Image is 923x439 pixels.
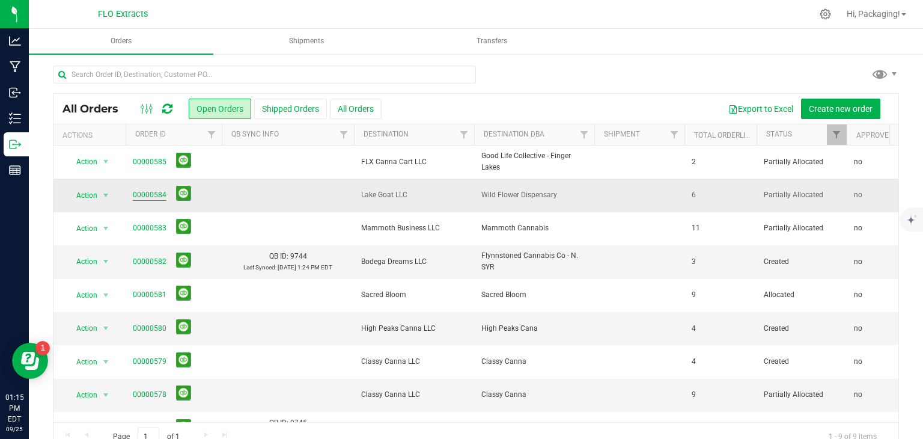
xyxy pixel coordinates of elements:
[764,189,839,201] span: Partially Allocated
[400,29,584,54] a: Transfers
[278,264,332,271] span: [DATE] 1:24 PM EDT
[854,223,862,234] span: no
[12,343,48,379] iframe: Resource center
[692,289,696,301] span: 9
[254,99,327,119] button: Shipped Orders
[847,9,900,19] span: Hi, Packaging!
[133,289,166,301] a: 00000581
[764,289,839,301] span: Allocated
[481,150,587,173] span: Good Life Collective - Finger Lakes
[361,389,467,401] span: Classy Canna LLC
[290,252,307,260] span: 9744
[99,287,114,304] span: select
[481,323,587,334] span: High Peaks Cana
[99,387,114,404] span: select
[273,36,340,46] span: Shipments
[764,323,839,334] span: Created
[481,189,587,201] span: Wild Flower Dispensary
[764,389,839,401] span: Partially Allocated
[65,387,98,404] span: Action
[290,419,307,427] span: 9745
[361,323,467,334] span: High Peaks Canna LLC
[99,420,114,437] span: select
[133,189,166,201] a: 00000584
[692,389,696,401] span: 9
[854,289,862,301] span: no
[694,131,759,140] a: Total Orderlines
[330,99,382,119] button: All Orders
[574,124,594,145] a: Filter
[62,102,130,115] span: All Orders
[9,138,21,150] inline-svg: Outbound
[9,87,21,99] inline-svg: Inbound
[65,320,98,337] span: Action
[98,9,148,19] span: FLO Extracts
[692,223,700,234] span: 11
[135,130,166,138] a: Order ID
[269,252,288,260] span: QB ID:
[481,223,587,234] span: Mammoth Cannabis
[481,289,587,301] span: Sacred Bloom
[94,36,148,46] span: Orders
[215,29,399,54] a: Shipments
[361,356,467,367] span: Classy Canna LLC
[5,392,23,425] p: 01:15 PM EDT
[99,220,114,237] span: select
[99,187,114,204] span: select
[133,389,166,401] a: 00000578
[9,35,21,47] inline-svg: Analytics
[202,124,222,145] a: Filter
[766,130,792,138] a: Status
[133,223,166,234] a: 00000583
[231,130,279,138] a: QB Sync Info
[361,156,467,168] span: FLX Canna Cart LLC
[334,124,354,145] a: Filter
[9,164,21,176] inline-svg: Reports
[99,354,114,370] span: select
[65,220,98,237] span: Action
[9,112,21,124] inline-svg: Inventory
[361,289,467,301] span: Sacred Bloom
[189,99,251,119] button: Open Orders
[854,156,862,168] span: no
[764,356,839,367] span: Created
[692,323,696,334] span: 4
[65,354,98,370] span: Action
[65,420,98,437] span: Action
[133,356,166,367] a: 00000579
[65,187,98,204] span: Action
[5,425,23,434] p: 09/25
[692,156,696,168] span: 2
[361,256,467,268] span: Bodega Dreams LLC
[99,320,114,337] span: select
[481,250,587,273] span: Flynnstoned Cannabis Co - N. SYR
[133,256,166,268] a: 00000582
[53,66,476,84] input: Search Order ID, Destination, Customer PO...
[856,131,897,140] a: Approved?
[269,419,288,427] span: QB ID:
[361,189,467,201] span: Lake Goat LLC
[764,156,839,168] span: Partially Allocated
[854,389,862,401] span: no
[133,323,166,334] a: 00000580
[364,130,409,138] a: Destination
[481,389,587,401] span: Classy Canna
[854,256,862,268] span: no
[854,323,862,334] span: no
[827,124,847,145] a: Filter
[454,124,474,145] a: Filter
[764,223,839,234] span: Partially Allocated
[692,356,696,367] span: 4
[692,256,696,268] span: 3
[361,223,467,234] span: Mammoth Business LLC
[99,253,114,270] span: select
[29,29,213,54] a: Orders
[854,356,862,367] span: no
[818,8,833,20] div: Manage settings
[665,124,684,145] a: Filter
[99,153,114,170] span: select
[133,156,166,168] a: 00000585
[62,131,121,140] div: Actions
[9,61,21,73] inline-svg: Manufacturing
